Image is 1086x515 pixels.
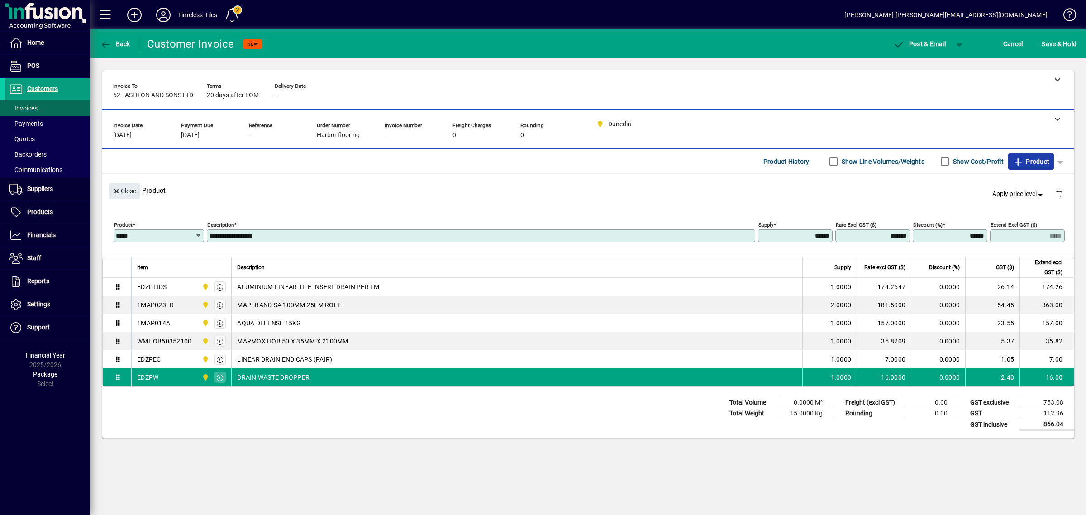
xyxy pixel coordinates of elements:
a: Suppliers [5,178,90,200]
td: Total Volume [725,397,779,408]
td: 1.05 [965,350,1019,368]
td: 35.82 [1019,332,1074,350]
span: Dunedin [200,354,210,364]
span: Quotes [9,135,35,143]
span: NEW [247,41,258,47]
td: 0.00 [904,397,958,408]
td: GST exclusive [966,397,1020,408]
span: LINEAR DRAIN END CAPS (PAIR) [237,355,332,364]
a: Backorders [5,147,90,162]
span: 20 days after EOM [207,92,259,99]
div: 16.0000 [862,373,905,382]
mat-label: Description [207,222,234,228]
span: Settings [27,300,50,308]
app-page-header-button: Close [107,186,142,195]
td: 0.0000 [911,278,965,296]
span: 1.0000 [831,319,852,328]
div: EDZPEC [137,355,161,364]
span: 62 - ASHTON AND SONS LTD [113,92,193,99]
span: 0 [452,132,456,139]
div: 35.8209 [862,337,905,346]
mat-label: Rate excl GST ($) [836,222,876,228]
span: Description [237,262,265,272]
span: Product [1013,154,1049,169]
td: 5.37 [965,332,1019,350]
a: Quotes [5,131,90,147]
span: Financial Year [26,352,65,359]
td: GST inclusive [966,419,1020,430]
div: 1MAP023FR [137,300,174,310]
span: Product History [763,154,810,169]
a: POS [5,55,90,77]
a: Home [5,32,90,54]
td: 0.0000 [911,350,965,368]
span: Back [100,40,130,48]
span: - [249,132,251,139]
span: Dunedin [200,282,210,292]
span: Invoices [9,105,38,112]
span: Discount (%) [929,262,960,272]
mat-label: Extend excl GST ($) [991,222,1037,228]
td: 363.00 [1019,296,1074,314]
span: Reports [27,277,49,285]
span: Item [137,262,148,272]
span: 1.0000 [831,355,852,364]
app-page-header-button: Back [90,36,140,52]
td: 866.04 [1020,419,1074,430]
span: Close [113,184,136,199]
div: [PERSON_NAME] [PERSON_NAME][EMAIL_ADDRESS][DOMAIN_NAME] [844,8,1048,22]
span: Apply price level [992,189,1045,199]
span: ost & Email [893,40,946,48]
td: 0.00 [904,408,958,419]
span: 0 [520,132,524,139]
span: MAPEBAND SA 100MM 25LM ROLL [237,300,341,310]
span: [DATE] [113,132,132,139]
span: DRAIN WASTE DROPPER [237,373,310,382]
td: Total Weight [725,408,779,419]
a: Products [5,201,90,224]
span: Dunedin [200,336,210,346]
button: Cancel [1001,36,1025,52]
a: Staff [5,247,90,270]
button: Save & Hold [1039,36,1079,52]
td: 26.14 [965,278,1019,296]
span: Dunedin [200,318,210,328]
span: Products [27,208,53,215]
button: Delete [1048,183,1070,205]
span: - [385,132,386,139]
span: Package [33,371,57,378]
button: Product [1008,153,1054,170]
span: 1.0000 [831,282,852,291]
span: - [275,92,276,99]
button: Close [109,183,140,199]
span: Dunedin [200,300,210,310]
span: Cancel [1003,37,1023,51]
div: 157.0000 [862,319,905,328]
span: ave & Hold [1042,37,1076,51]
span: Dunedin [200,372,210,382]
div: 181.5000 [862,300,905,310]
span: MARMOX HOB 50 X 35MM X 2100MM [237,337,348,346]
a: Settings [5,293,90,316]
td: 7.00 [1019,350,1074,368]
span: Home [27,39,44,46]
mat-label: Product [114,222,133,228]
button: Back [98,36,133,52]
span: Backorders [9,151,47,158]
span: Harbor flooring [317,132,360,139]
span: 2.0000 [831,300,852,310]
label: Show Line Volumes/Weights [840,157,924,166]
button: Product History [760,153,813,170]
td: 0.0000 [911,314,965,332]
span: Financials [27,231,56,238]
td: Freight (excl GST) [841,397,904,408]
td: GST [966,408,1020,419]
button: Post & Email [889,36,950,52]
a: Communications [5,162,90,177]
span: ALUMINIUM LINEAR TILE INSERT DRAIN PER LM [237,282,379,291]
a: Support [5,316,90,339]
td: 753.08 [1020,397,1074,408]
td: 23.55 [965,314,1019,332]
span: P [909,40,913,48]
div: 174.2647 [862,282,905,291]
